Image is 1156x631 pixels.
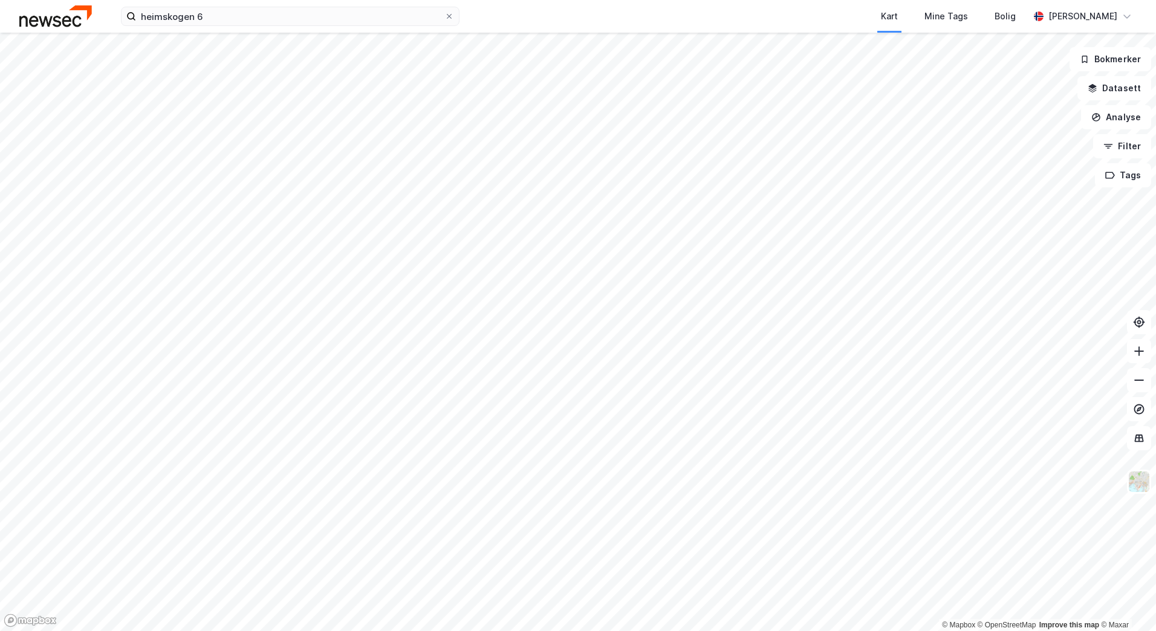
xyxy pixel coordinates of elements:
[1095,163,1151,187] button: Tags
[1039,621,1099,629] a: Improve this map
[19,5,92,27] img: newsec-logo.f6e21ccffca1b3a03d2d.png
[1096,573,1156,631] div: Kontrollprogram for chat
[1070,47,1151,71] button: Bokmerker
[1093,134,1151,158] button: Filter
[978,621,1036,629] a: OpenStreetMap
[1077,76,1151,100] button: Datasett
[1096,573,1156,631] iframe: Chat Widget
[881,9,898,24] div: Kart
[942,621,975,629] a: Mapbox
[924,9,968,24] div: Mine Tags
[4,613,57,627] a: Mapbox homepage
[1081,105,1151,129] button: Analyse
[1048,9,1117,24] div: [PERSON_NAME]
[136,7,444,25] input: Søk på adresse, matrikkel, gårdeiere, leietakere eller personer
[995,9,1016,24] div: Bolig
[1128,470,1151,493] img: Z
